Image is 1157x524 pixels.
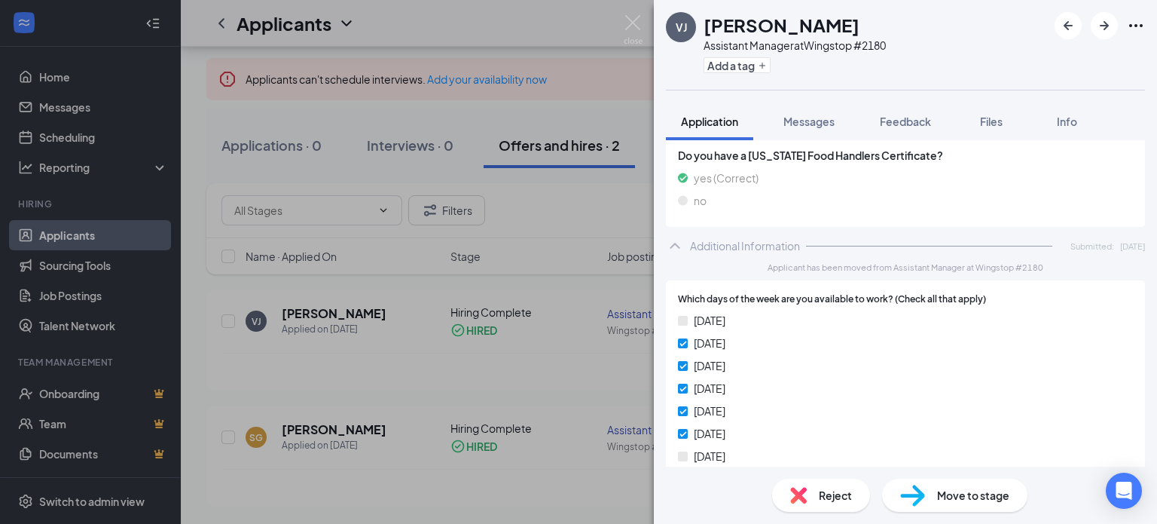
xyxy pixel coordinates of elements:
span: Reject [819,487,852,504]
span: [DATE] [694,380,725,397]
svg: Plus [758,61,767,70]
button: ArrowRight [1091,12,1118,39]
span: Info [1057,115,1077,128]
svg: ArrowLeftNew [1059,17,1077,35]
svg: ChevronUp [666,237,684,255]
span: [DATE] [694,312,725,329]
svg: ArrowRight [1095,17,1113,35]
span: yes (Correct) [694,170,759,186]
span: Move to stage [937,487,1009,504]
svg: Ellipses [1127,17,1145,35]
button: ArrowLeftNew [1055,12,1082,39]
span: [DATE] [1120,240,1145,253]
span: Feedback [880,115,931,128]
span: Which days of the week are you available to work? (Check all that apply) [678,293,986,307]
span: [DATE] [694,357,725,374]
button: PlusAdd a tag [704,57,771,73]
div: Assistant Manager at Wingstop #2180 [704,38,886,53]
span: [DATE] [694,335,725,351]
span: [DATE] [694,403,725,419]
h1: [PERSON_NAME] [704,12,859,38]
div: Additional Information [690,238,800,253]
span: [DATE] [694,425,725,442]
span: Files [980,115,1003,128]
div: Open Intercom Messenger [1106,473,1142,509]
span: Applicant has been moved from Assistant Manager at Wingstop #2180 [768,261,1043,274]
span: Submitted: [1070,240,1114,253]
span: Messages [783,115,835,128]
div: VJ [676,20,687,35]
span: [DATE] [694,448,725,464]
span: no [694,192,707,209]
span: Application [681,115,738,128]
span: Do you have a [US_STATE] Food Handlers Certificate? [678,147,1133,164]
